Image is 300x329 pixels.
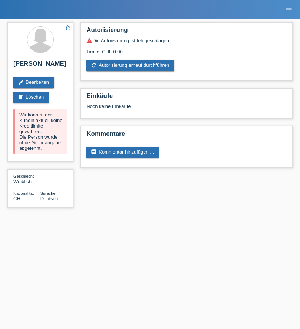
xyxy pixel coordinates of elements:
[86,26,287,37] h2: Autorisierung
[285,6,293,13] i: menu
[13,77,54,88] a: editBearbeiten
[13,196,20,201] span: Schweiz
[18,94,24,100] i: delete
[13,109,67,154] div: Wir können der Kundin aktuell keine Kreditlimite gewähren. Die Person wurde ohne Grundangabe abge...
[13,173,40,184] div: Weiblich
[86,130,287,141] h2: Kommentare
[91,149,97,155] i: comment
[86,43,287,55] div: Limite: CHF 0.00
[18,79,24,85] i: edit
[86,37,92,43] i: warning
[65,24,71,31] i: star_border
[86,92,287,103] h2: Einkäufe
[86,147,159,158] a: commentKommentar hinzufügen ...
[86,37,287,43] div: Die Autorisierung ist fehlgeschlagen.
[91,62,97,68] i: refresh
[86,60,174,71] a: refreshAutorisierung erneut durchführen
[65,24,71,32] a: star_border
[86,103,287,115] div: Noch keine Einkäufe
[13,92,49,103] a: deleteLöschen
[40,196,58,201] span: Deutsch
[13,60,67,71] h2: [PERSON_NAME]
[281,7,296,11] a: menu
[13,174,34,178] span: Geschlecht
[40,191,56,195] span: Sprache
[13,191,34,195] span: Nationalität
